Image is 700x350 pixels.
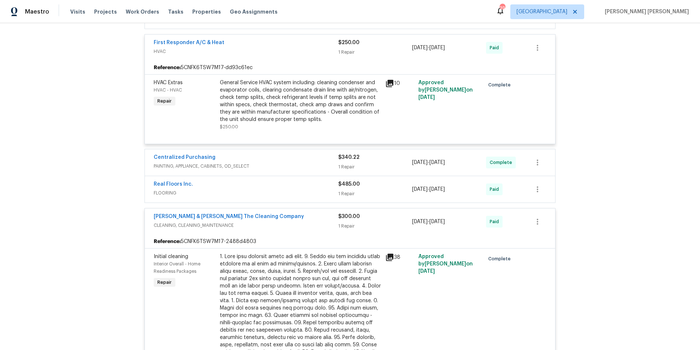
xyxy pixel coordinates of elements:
span: Repair [154,279,175,286]
a: First Responder A/C & Heat [154,40,224,45]
span: Complete [488,255,514,262]
span: $485.00 [338,182,360,187]
span: Tasks [168,9,183,14]
span: Paid [490,218,502,225]
span: HVAC Extras [154,80,183,85]
span: [DATE] [412,219,428,224]
span: Initial cleaning [154,254,188,259]
div: 1 Repair [338,49,412,56]
span: HVAC - HVAC [154,88,182,92]
span: Interior Overall - Home Readiness Packages [154,262,200,274]
span: Complete [490,159,515,166]
span: $250.00 [220,125,238,129]
div: 38 [385,253,414,262]
span: Approved by [PERSON_NAME] on [418,80,473,100]
span: [DATE] [429,45,445,50]
span: $300.00 [338,214,360,219]
a: [PERSON_NAME] & [PERSON_NAME] The Cleaning Company [154,214,304,219]
div: 1 Repair [338,222,412,230]
span: Properties [192,8,221,15]
span: $340.22 [338,155,360,160]
span: Work Orders [126,8,159,15]
span: Repair [154,97,175,105]
div: General Service HVAC system including: cleaning condenser and evaporator coils, clearing condensa... [220,79,381,123]
span: Approved by [PERSON_NAME] on [418,254,473,274]
a: Centralized Purchasing [154,155,215,160]
b: Reference: [154,238,181,245]
span: FLOORING [154,189,338,197]
span: [DATE] [412,45,428,50]
span: [DATE] [412,187,428,192]
span: Paid [490,186,502,193]
span: Projects [94,8,117,15]
span: [DATE] [418,269,435,274]
span: [GEOGRAPHIC_DATA] [517,8,567,15]
div: 10 [385,79,414,88]
span: $250.00 [338,40,360,45]
div: 39 [500,4,505,12]
div: 1 Repair [338,163,412,171]
span: [DATE] [429,219,445,224]
span: Complete [488,81,514,89]
span: - [412,218,445,225]
div: 1 Repair [338,190,412,197]
span: - [412,159,445,166]
b: Reference: [154,64,181,71]
span: [DATE] [429,187,445,192]
span: Paid [490,44,502,51]
span: [DATE] [412,160,428,165]
div: 5CNFK6TSW7M17-2488d4803 [145,235,555,248]
div: 5CNFK6TSW7M17-dd93c61ec [145,61,555,74]
span: - [412,186,445,193]
span: - [412,44,445,51]
span: Geo Assignments [230,8,278,15]
span: [DATE] [418,95,435,100]
span: HVAC [154,48,338,55]
span: Visits [70,8,85,15]
span: CLEANING, CLEANING_MAINTENANCE [154,222,338,229]
span: Maestro [25,8,49,15]
a: Real Floors Inc. [154,182,193,187]
span: [PERSON_NAME] [PERSON_NAME] [602,8,689,15]
span: [DATE] [429,160,445,165]
span: PAINTING, APPLIANCE, CABINETS, OD_SELECT [154,162,338,170]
